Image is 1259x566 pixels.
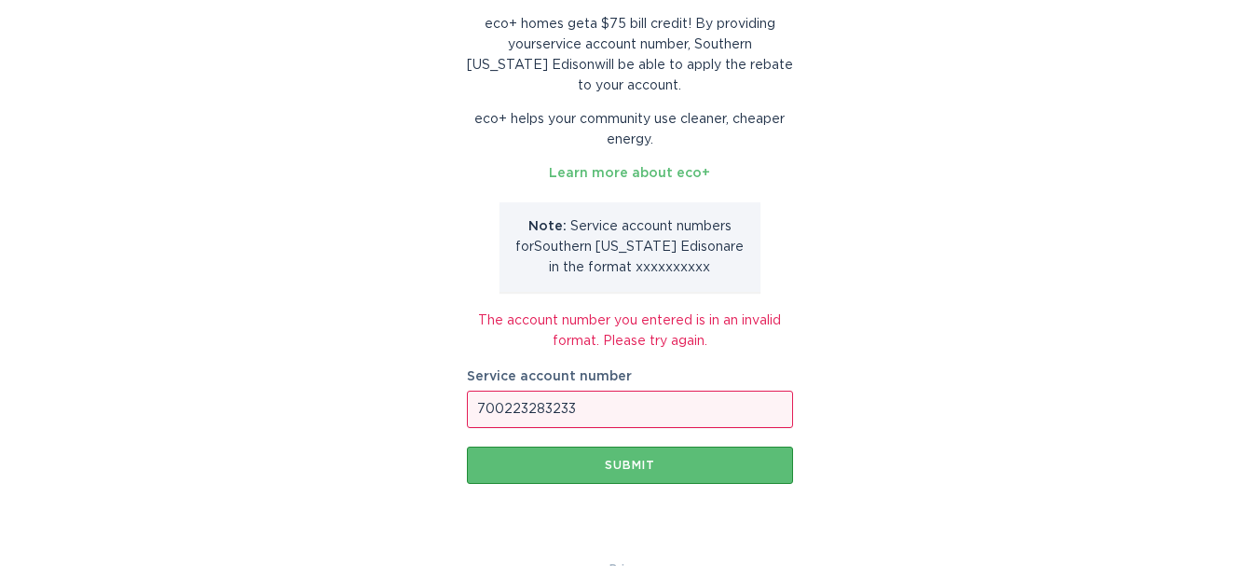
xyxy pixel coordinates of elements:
[467,109,793,150] p: eco+ helps your community use cleaner, cheaper energy.
[549,167,710,180] a: Learn more about eco+
[467,370,793,383] label: Service account number
[467,447,793,484] button: Submit
[467,311,793,352] div: The account number you entered is in an invalid format. Please try again.
[513,216,746,278] p: Service account number s for Southern [US_STATE] Edison are in the format xxxxxxxxxx
[528,220,567,233] strong: Note:
[467,14,793,96] p: eco+ homes get a $75 bill credit ! By providing your service account number , Southern [US_STATE]...
[476,460,784,471] div: Submit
